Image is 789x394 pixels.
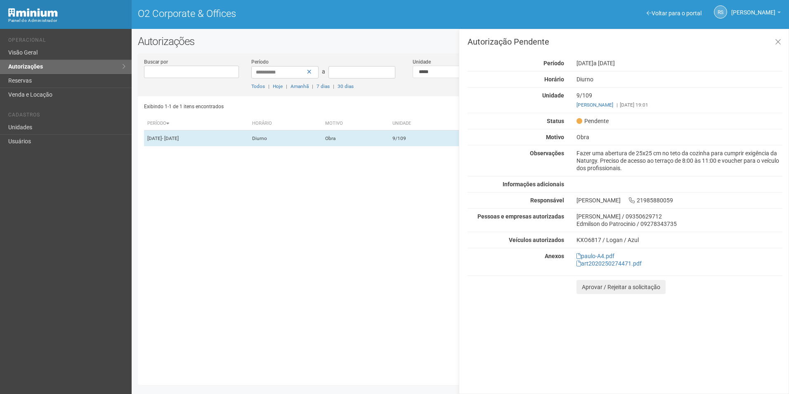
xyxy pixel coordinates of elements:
[8,112,125,121] li: Cadastros
[322,131,389,147] td: Obra
[138,8,454,19] h1: O2 Corporate & Offices
[251,83,265,89] a: Todos
[570,59,789,67] div: [DATE]
[8,37,125,46] li: Operacional
[570,92,789,109] div: 9/109
[273,83,283,89] a: Hoje
[576,213,782,220] div: [PERSON_NAME] / 09350629712
[144,58,168,66] label: Buscar por
[317,83,330,89] a: 7 dias
[389,131,459,147] td: 9/109
[338,83,354,89] a: 30 dias
[544,76,564,83] strong: Horário
[576,117,609,125] span: Pendente
[249,117,322,131] th: Horário
[144,100,458,113] div: Exibindo 1-1 de 1 itens encontrados
[570,133,789,141] div: Obra
[576,101,782,109] div: [DATE] 19:01
[570,76,789,83] div: Diurno
[530,197,564,204] strong: Responsável
[543,60,564,66] strong: Período
[8,8,58,17] img: Minium
[593,60,615,66] span: a [DATE]
[714,5,727,19] a: RS
[389,117,459,131] th: Unidade
[647,10,702,17] a: Voltar para o portal
[617,102,618,108] span: |
[576,253,614,259] a: paulo-A4.pdf
[542,92,564,99] strong: Unidade
[576,236,782,244] div: KXO6817 / Logan / Azul
[576,102,613,108] a: [PERSON_NAME]
[530,150,564,157] strong: Observações
[570,197,789,204] div: [PERSON_NAME] 21985880059
[138,35,783,47] h2: Autorizações
[162,135,179,141] span: - [DATE]
[144,131,249,147] td: [DATE]
[312,83,313,89] span: |
[286,83,287,89] span: |
[570,150,789,172] div: Fazer uma abertura de 25x25 cm no teto da cozinha para cumprir exigência da Naturgy. Preciso de a...
[249,131,322,147] td: Diurno
[144,117,249,131] th: Período
[503,181,564,188] strong: Informações adicionais
[547,118,564,124] strong: Status
[333,83,334,89] span: |
[468,38,782,46] h3: Autorização Pendente
[545,253,564,259] strong: Anexos
[8,17,125,24] div: Painel do Administrador
[268,83,269,89] span: |
[291,83,309,89] a: Amanhã
[576,280,666,294] button: Aprovar / Rejeitar a solicitação
[576,220,782,228] div: Edmilson do Patrocinio / 09278343735
[731,1,775,16] span: Rayssa Soares Ribeiro
[251,58,269,66] label: Período
[322,68,325,75] span: a
[413,58,431,66] label: Unidade
[576,260,642,267] a: art2020250274471.pdf
[731,10,781,17] a: [PERSON_NAME]
[546,134,564,140] strong: Motivo
[477,213,564,220] strong: Pessoas e empresas autorizadas
[509,237,564,243] strong: Veículos autorizados
[322,117,389,131] th: Motivo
